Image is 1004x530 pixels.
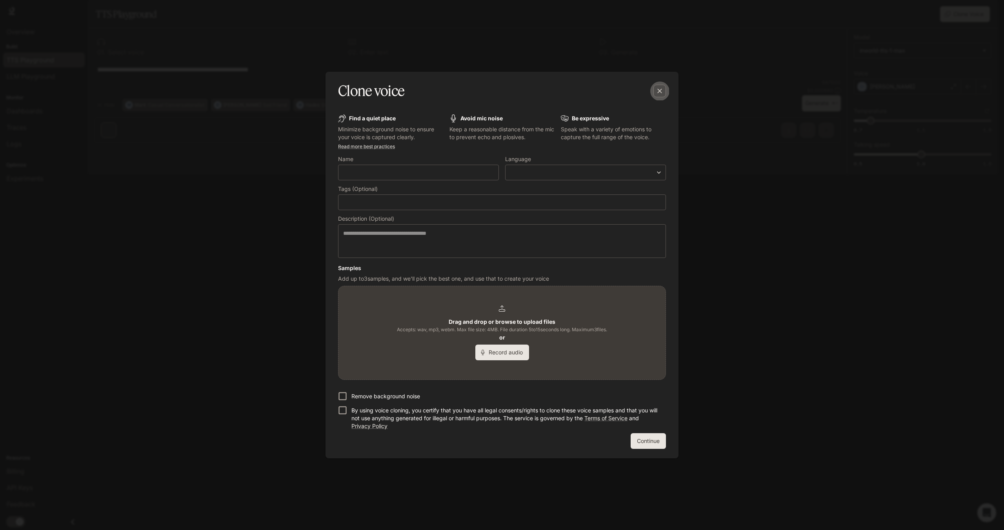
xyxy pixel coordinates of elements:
b: Find a quiet place [349,115,396,122]
p: By using voice cloning, you certify that you have all legal consents/rights to clone these voice ... [351,407,660,430]
p: Remove background noise [351,392,420,400]
p: Minimize background noise to ensure your voice is captured clearly. [338,125,443,141]
a: Read more best practices [338,143,395,149]
h5: Clone voice [338,81,404,101]
span: Accepts: wav, mp3, webm. Max file size: 4MB. File duration 5 to 15 seconds long. Maximum 3 files. [397,326,607,334]
h6: Samples [338,264,666,272]
p: Speak with a variety of emotions to capture the full range of the voice. [561,125,666,141]
b: Drag and drop or browse to upload files [449,318,555,325]
b: Avoid mic noise [460,115,503,122]
div: ​ [506,169,666,176]
button: Continue [631,433,666,449]
p: Tags (Optional) [338,186,378,192]
b: Be expressive [572,115,609,122]
a: Privacy Policy [351,423,387,429]
p: Language [505,156,531,162]
p: Description (Optional) [338,216,394,221]
a: Terms of Service [584,415,627,421]
p: Add up to 3 samples, and we'll pick the best one, and use that to create your voice [338,275,666,283]
p: Name [338,156,353,162]
p: Keep a reasonable distance from the mic to prevent echo and plosives. [449,125,555,141]
b: or [499,334,505,341]
button: Record audio [475,345,529,360]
